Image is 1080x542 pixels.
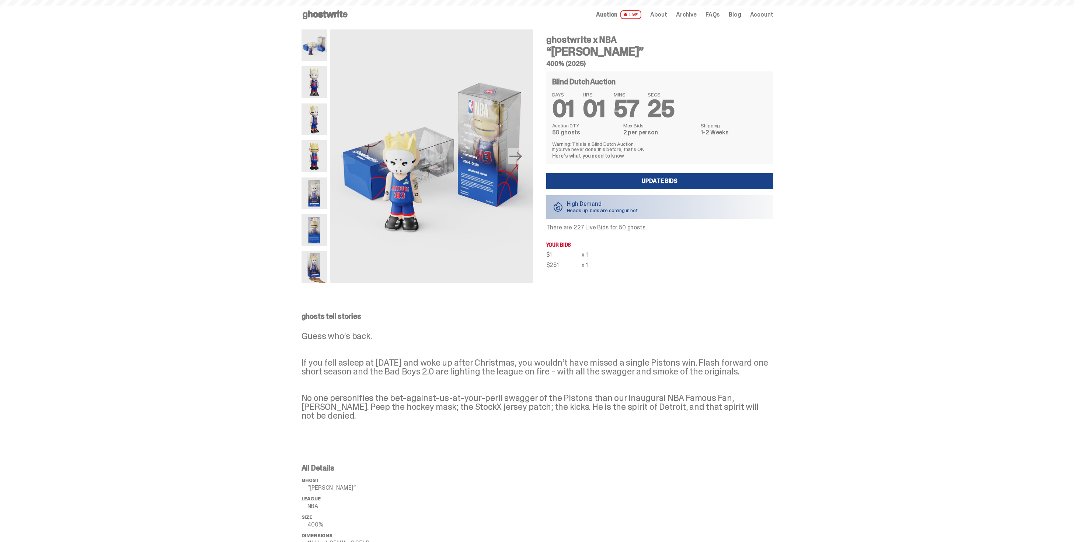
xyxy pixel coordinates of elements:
p: Warning: This is a Blind Dutch Auction. If you’ve never done this before, that’s OK. [552,141,767,152]
a: Account [750,12,773,18]
div: x 1 [582,252,588,258]
span: 01 [552,94,574,124]
img: Copy%20of%20Eminem_NBA_400_3.png [302,103,327,135]
button: Next [508,148,524,164]
span: ghost [302,477,320,483]
dd: 1-2 Weeks [701,130,767,135]
img: Eminem_NBA_400_13.png [302,214,327,246]
div: $251 [546,262,582,268]
span: Size [302,514,312,520]
p: ghosts tell stories [302,313,773,320]
dt: Shipping [701,123,767,128]
dt: Auction QTY [552,123,619,128]
span: Auction [596,12,617,18]
img: eminem%20scale.png [302,251,327,283]
a: Update Bids [546,173,773,189]
div: $1 [546,252,582,258]
img: Copy%20of%20Eminem_NBA_400_1.png [302,66,327,98]
img: Copy%20of%20Eminem_NBA_400_6.png [302,140,327,172]
span: 57 [614,94,639,124]
span: DAYS [552,92,574,97]
p: NBA [307,503,419,509]
span: League [302,496,321,502]
span: 25 [648,94,675,124]
dd: 2 per person [623,130,697,135]
dt: Max Bids [623,123,697,128]
p: 400% [307,522,419,528]
img: Eminem_NBA_400_10.png [302,29,327,61]
h4: Blind Dutch Auction [552,78,616,85]
a: Blog [729,12,741,18]
a: Archive [676,12,697,18]
span: HRS [583,92,605,97]
p: Your bids [546,242,773,247]
a: FAQs [706,12,720,18]
dd: 50 ghosts [552,130,619,135]
h5: 400% (2025) [546,60,773,67]
p: There are 227 Live Bids for 50 ghosts. [546,225,773,230]
span: 01 [583,94,605,124]
span: SECS [648,92,675,97]
h3: “[PERSON_NAME]” [546,46,773,57]
a: About [650,12,667,18]
span: MINS [614,92,639,97]
p: Guess who’s back. If you fell asleep at [DATE] and woke up after Christmas, you wouldn’t have mis... [302,332,773,420]
a: Here's what you need to know [552,152,624,159]
p: All Details [302,464,419,472]
p: Heads up: bids are coming in hot [567,208,638,213]
p: High Demand [567,201,638,207]
img: Eminem_NBA_400_10.png [330,29,533,283]
div: x 1 [582,262,588,268]
a: Auction LIVE [596,10,641,19]
span: Dimensions [302,532,332,539]
h4: ghostwrite x NBA [546,35,773,44]
p: “[PERSON_NAME]” [307,485,419,491]
span: LIVE [620,10,641,19]
img: Eminem_NBA_400_12.png [302,177,327,209]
